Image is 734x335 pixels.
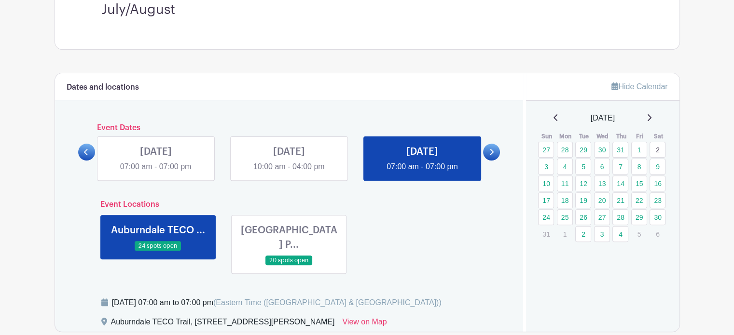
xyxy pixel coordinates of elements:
a: 31 [612,142,628,158]
a: 1 [631,142,647,158]
a: 23 [650,192,665,208]
th: Tue [575,132,594,141]
a: 15 [631,175,647,191]
h6: Dates and locations [67,83,139,92]
a: 27 [538,142,554,158]
a: 6 [594,159,610,174]
p: 1 [557,227,573,241]
a: 4 [557,159,573,174]
a: 2 [575,226,591,242]
div: [DATE] 07:00 am to 07:00 pm [112,297,442,308]
a: 11 [557,175,573,191]
a: 20 [594,192,610,208]
a: 28 [557,142,573,158]
a: 27 [594,209,610,225]
a: 19 [575,192,591,208]
a: 25 [557,209,573,225]
a: 18 [557,192,573,208]
a: 13 [594,175,610,191]
a: 30 [594,142,610,158]
a: 26 [575,209,591,225]
a: 5 [575,159,591,174]
span: [DATE] [591,112,615,124]
a: 3 [538,159,554,174]
th: Mon [556,132,575,141]
h6: Event Locations [93,200,486,209]
th: Sun [538,132,556,141]
a: 9 [650,159,665,174]
a: 8 [631,159,647,174]
a: Hide Calendar [611,82,667,91]
th: Sat [649,132,668,141]
a: 29 [631,209,647,225]
th: Fri [631,132,650,141]
a: 4 [612,226,628,242]
a: 14 [612,175,628,191]
p: 31 [538,227,554,241]
a: 7 [612,159,628,174]
div: Auburndale TECO Trail, [STREET_ADDRESS][PERSON_NAME] [111,316,335,332]
a: 21 [612,192,628,208]
p: 5 [631,227,647,241]
span: (Eastern Time ([GEOGRAPHIC_DATA] & [GEOGRAPHIC_DATA])) [213,298,442,307]
a: 10 [538,175,554,191]
h3: July/August [101,2,633,18]
a: 16 [650,175,665,191]
a: 22 [631,192,647,208]
th: Thu [612,132,631,141]
th: Wed [594,132,612,141]
a: 2 [650,142,665,158]
a: 24 [538,209,554,225]
a: 29 [575,142,591,158]
h6: Event Dates [95,123,484,133]
a: 17 [538,192,554,208]
a: 30 [650,209,665,225]
a: View on Map [342,316,387,332]
a: 28 [612,209,628,225]
p: 6 [650,227,665,241]
a: 12 [575,175,591,191]
a: 3 [594,226,610,242]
